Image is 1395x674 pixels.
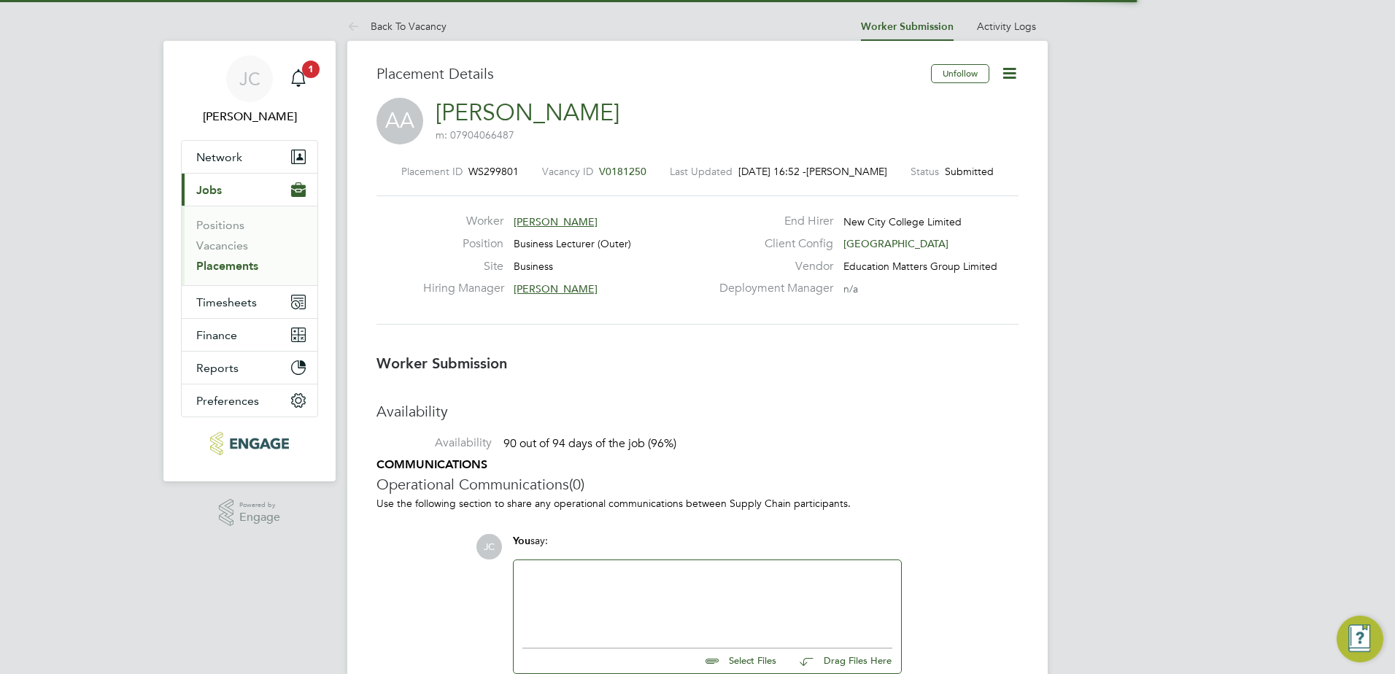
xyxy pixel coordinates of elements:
[376,98,423,144] span: AA
[196,150,242,164] span: Network
[670,165,733,178] label: Last Updated
[196,259,258,273] a: Placements
[376,355,507,372] b: Worker Submission
[599,165,646,178] span: V0181250
[302,61,320,78] span: 1
[843,237,948,250] span: [GEOGRAPHIC_DATA]
[977,20,1036,33] a: Activity Logs
[806,165,887,178] span: [PERSON_NAME]
[423,214,503,229] label: Worker
[239,499,280,511] span: Powered by
[436,128,514,142] span: m: 07904066487
[196,361,239,375] span: Reports
[239,69,260,88] span: JC
[196,183,222,197] span: Jobs
[931,64,989,83] button: Unfollow
[542,165,593,178] label: Vacancy ID
[513,535,530,547] span: You
[196,394,259,408] span: Preferences
[711,259,833,274] label: Vendor
[376,475,1019,494] h3: Operational Communications
[711,236,833,252] label: Client Config
[1337,616,1383,662] button: Engage Resource Center
[843,260,997,273] span: Education Matters Group Limited
[514,237,631,250] span: Business Lecturer (Outer)
[196,239,248,252] a: Vacancies
[284,55,313,102] a: 1
[513,534,902,559] div: say:
[423,281,503,296] label: Hiring Manager
[376,435,492,451] label: Availability
[711,281,833,296] label: Deployment Manager
[423,236,503,252] label: Position
[181,432,318,455] a: Go to home page
[376,497,1019,510] p: Use the following section to share any operational communications between Supply Chain participants.
[861,20,954,33] a: Worker Submission
[182,141,317,173] button: Network
[843,282,858,295] span: n/a
[196,295,257,309] span: Timesheets
[182,174,317,206] button: Jobs
[503,437,676,452] span: 90 out of 94 days of the job (96%)
[196,328,237,342] span: Finance
[376,64,920,83] h3: Placement Details
[401,165,463,178] label: Placement ID
[911,165,939,178] label: Status
[182,384,317,417] button: Preferences
[514,215,598,228] span: [PERSON_NAME]
[163,41,336,481] nav: Main navigation
[423,259,503,274] label: Site
[436,98,619,127] a: [PERSON_NAME]
[569,475,584,494] span: (0)
[347,20,447,33] a: Back To Vacancy
[182,319,317,351] button: Finance
[738,165,806,178] span: [DATE] 16:52 -
[843,215,962,228] span: New City College Limited
[711,214,833,229] label: End Hirer
[196,218,244,232] a: Positions
[468,165,519,178] span: WS299801
[182,352,317,384] button: Reports
[376,457,1019,473] h5: COMMUNICATIONS
[239,511,280,524] span: Engage
[514,282,598,295] span: [PERSON_NAME]
[182,206,317,285] div: Jobs
[219,499,281,527] a: Powered byEngage
[210,432,288,455] img: educationmattersgroup-logo-retina.png
[376,402,1019,421] h3: Availability
[476,534,502,559] span: JC
[514,260,553,273] span: Business
[945,165,994,178] span: Submitted
[181,55,318,125] a: JC[PERSON_NAME]
[182,286,317,318] button: Timesheets
[181,108,318,125] span: James Carey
